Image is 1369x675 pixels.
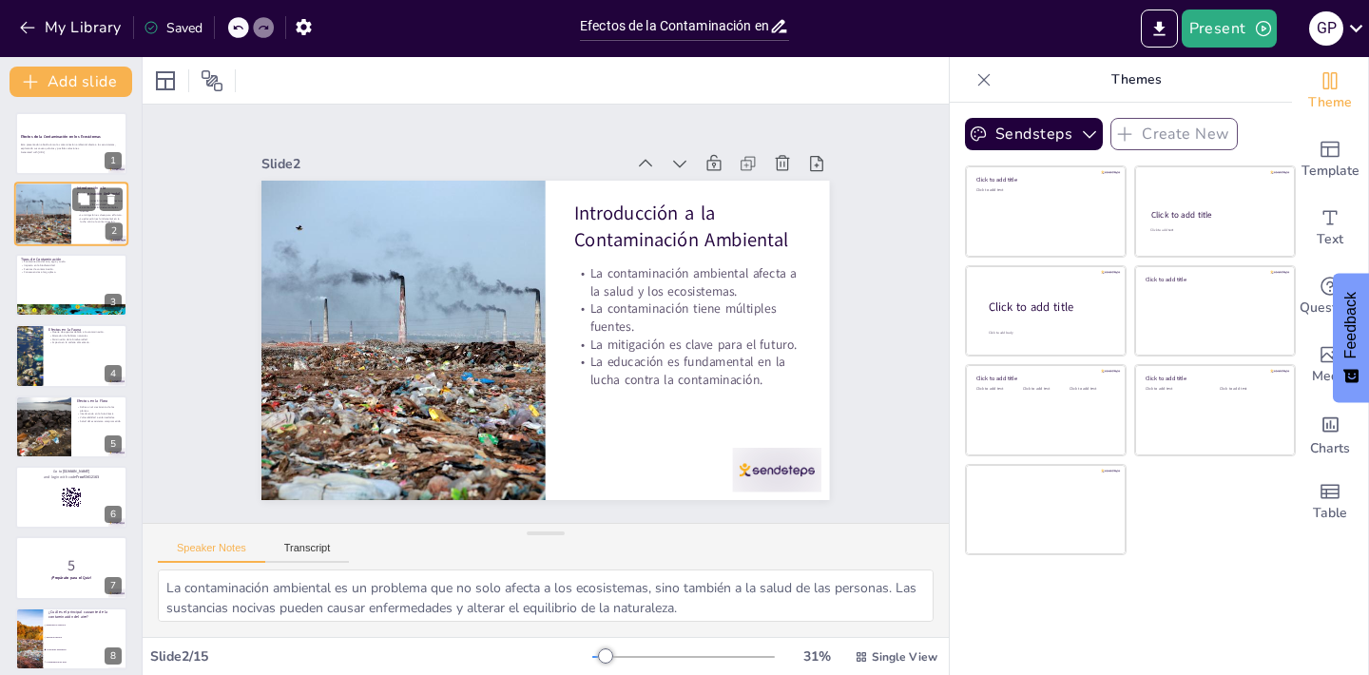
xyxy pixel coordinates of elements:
[15,395,127,458] div: 5
[1312,366,1349,387] span: Media
[106,223,123,241] div: 2
[15,466,127,529] div: 6
[965,118,1103,150] button: Sendsteps
[577,291,781,453] p: La contaminación ambiental afecta a la salud y los ecosistemas.
[77,397,122,403] p: Efectos en la Flora
[77,415,122,419] p: Vulnerabilidad a enfermedades.
[77,217,123,223] p: La educación es fundamental en la lucha contra la contaminación.
[1300,298,1361,318] span: Questions
[794,647,839,665] div: 31 %
[976,375,1112,382] div: Click to add title
[1313,503,1347,524] span: Table
[15,607,127,670] div: 8
[48,331,122,335] p: Muerte de especies debido a la contaminación.
[47,661,126,663] span: Contaminación del agua
[1146,275,1282,282] div: Click to add title
[144,19,202,37] div: Saved
[201,69,223,92] span: Position
[1342,292,1359,358] span: Feedback
[1292,125,1368,194] div: Add ready made slides
[77,405,122,412] p: Daños en el crecimiento de las plantas.
[1292,468,1368,536] div: Add a table
[21,260,122,264] p: Contaminación del aire, agua y suelo.
[51,576,90,581] strong: ¡Prepárate para el Quiz!
[21,267,122,271] p: Fuentes de contaminación.
[265,542,350,563] button: Transcript
[976,188,1112,193] div: Click to add text
[105,647,122,665] div: 8
[1182,10,1277,48] button: Present
[872,649,937,665] span: Single View
[77,412,122,415] p: Interferencia en la fotosíntesis.
[100,188,123,211] button: Delete Slide
[15,324,127,387] div: 4
[21,555,122,576] p: 5
[546,348,740,495] p: La mitigación es clave para el futuro.
[1317,229,1343,250] span: Text
[47,636,126,638] span: Desechos plásticos
[556,319,761,481] p: La contaminación tiene múltiples fuentes.
[21,144,122,150] p: Esta presentación aborda cómo la contaminación ambiental afecta a los ecosistemas, explorando sus...
[1070,387,1112,392] div: Click to add text
[1333,273,1369,402] button: Feedback - Show survey
[1151,209,1278,221] div: Click to add title
[105,435,122,453] div: 5
[47,624,126,626] span: Emisiones de vehículos
[21,469,122,474] p: Go to
[150,647,592,665] div: Slide 2 / 15
[48,327,122,333] p: Efectos en la Fauna
[976,387,1019,392] div: Click to add text
[1309,11,1343,46] div: G P
[77,419,122,423] p: Salud del ecosistema comprometida.
[1146,375,1282,382] div: Click to add title
[105,152,122,169] div: 1
[105,506,122,523] div: 6
[976,176,1112,183] div: Click to add title
[21,474,122,480] p: and login with code
[77,200,123,206] p: La contaminación ambiental afecta a la salud y los ecosistemas.
[48,335,122,338] p: Alteración de hábitats naturales.
[399,18,704,245] div: Slide 2
[1146,387,1205,392] div: Click to add text
[989,331,1109,336] div: Click to add body
[1110,118,1238,150] button: Create New
[63,469,90,473] strong: [DOMAIN_NAME]
[48,341,122,345] p: Impacto en la cadena alimentaria.
[14,12,129,43] button: My Library
[48,609,122,620] p: ¿Cuál es el principal causante de la contaminación del aire?
[105,365,122,382] div: 4
[1292,194,1368,262] div: Add text boxes
[525,362,729,524] p: La educación es fundamental en la lucha contra la contaminación.
[48,337,122,341] p: Disminución de la biodiversidad.
[15,536,127,599] div: 7
[14,183,128,247] div: 2
[1150,228,1277,233] div: Click to add text
[989,299,1110,316] div: Click to add title
[15,254,127,317] div: 3
[10,67,132,97] button: Add slide
[1220,387,1280,392] div: Click to add text
[1292,57,1368,125] div: Change the overall theme
[105,577,122,594] div: 7
[1302,161,1359,182] span: Template
[1309,10,1343,48] button: G P
[1292,331,1368,399] div: Add images, graphics, shapes or video
[77,214,123,218] p: La mitigación es clave para el futuro.
[77,206,123,213] p: La contaminación tiene múltiples fuentes.
[21,271,122,275] p: Consecuencias a largo plazo.
[105,294,122,311] div: 3
[1292,399,1368,468] div: Add charts and graphs
[1292,262,1368,331] div: Get real-time input from your audience
[605,239,819,415] p: Introducción a la Contaminación Ambiental
[580,12,769,40] input: Insert title
[1310,438,1350,459] span: Charts
[158,569,934,622] textarea: La contaminación ambiental es un problema que no solo afecta a los ecosistemas, sino también a la...
[158,542,265,563] button: Speaker Notes
[1023,387,1066,392] div: Click to add text
[47,648,126,650] span: Actividades industriales
[21,135,101,140] strong: Efectos de la Contaminación en los Ecosistemas
[999,57,1273,103] p: Themes
[1308,92,1352,113] span: Theme
[21,257,122,262] p: Tipos de Contaminación
[150,66,181,96] div: Layout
